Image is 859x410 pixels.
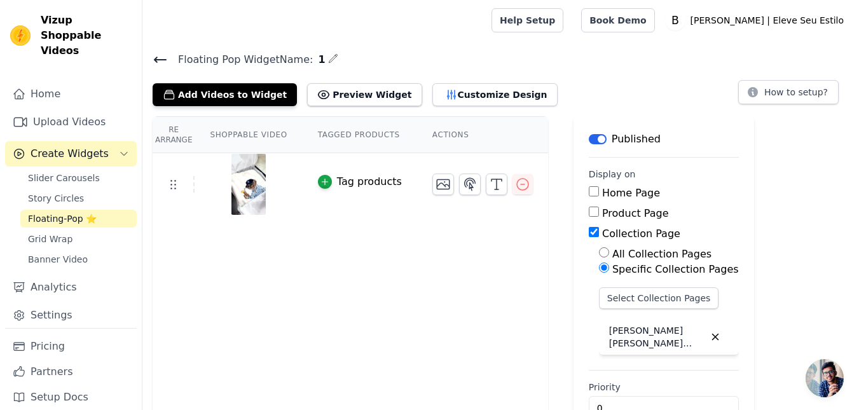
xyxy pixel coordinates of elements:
label: Priority [589,381,739,393]
button: How to setup? [738,80,839,104]
p: [PERSON_NAME] [PERSON_NAME] Feminino [609,324,704,350]
legend: Display on [589,168,636,181]
a: Settings [5,303,137,328]
img: Vizup [10,25,31,46]
th: Actions [417,117,548,153]
label: Home Page [602,187,660,199]
button: Change Thumbnail [432,174,454,195]
button: Delete collection [704,326,726,348]
a: Banner Video [20,250,137,268]
a: Floating-Pop ⭐ [20,210,137,228]
a: Setup Docs [5,385,137,410]
label: Collection Page [602,228,680,240]
a: How to setup? [738,89,839,101]
a: Pricing [5,334,137,359]
text: B [671,14,679,27]
span: Grid Wrap [28,233,72,245]
span: Vizup Shoppable Videos [41,13,132,58]
p: [PERSON_NAME] | Eleve Seu Estilo [685,9,849,32]
p: Published [612,132,661,147]
button: Select Collection Pages [599,287,719,309]
button: Preview Widget [307,83,422,106]
span: Create Widgets [31,146,109,161]
label: Product Page [602,207,669,219]
span: Slider Carousels [28,172,100,184]
button: Create Widgets [5,141,137,167]
img: tn-7a3402edab6b406d84be5d601fa92a4b.png [231,154,266,215]
span: 1 [313,52,325,67]
span: Story Circles [28,192,84,205]
a: Book Demo [581,8,654,32]
div: Tag products [337,174,402,189]
span: Floating-Pop ⭐ [28,212,97,225]
a: Help Setup [491,8,563,32]
th: Re Arrange [153,117,195,153]
button: Customize Design [432,83,558,106]
a: Home [5,81,137,107]
button: B [PERSON_NAME] | Eleve Seu Estilo [665,9,849,32]
span: Banner Video [28,253,88,266]
a: Slider Carousels [20,169,137,187]
label: All Collection Pages [612,248,711,260]
a: Story Circles [20,189,137,207]
th: Tagged Products [303,117,417,153]
a: Upload Videos [5,109,137,135]
label: Specific Collection Pages [612,263,739,275]
a: Partners [5,359,137,385]
button: Add Videos to Widget [153,83,297,106]
div: Bate-papo aberto [806,359,844,397]
div: Edit Name [328,51,338,68]
a: Grid Wrap [20,230,137,248]
th: Shoppable Video [195,117,302,153]
a: Analytics [5,275,137,300]
button: Tag products [318,174,402,189]
span: Floating Pop Widget Name: [168,52,313,67]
